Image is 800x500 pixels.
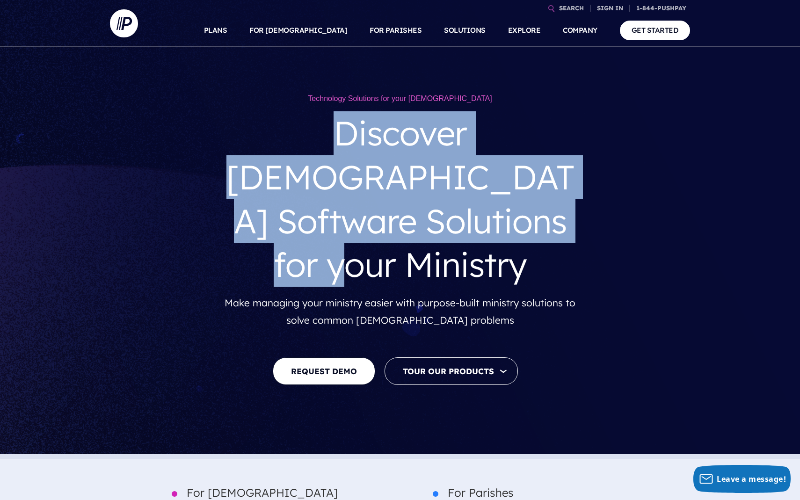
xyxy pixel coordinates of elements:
[693,465,791,493] button: Leave a message!
[225,94,575,104] h1: Technology Solutions for your [DEMOGRAPHIC_DATA]
[385,357,518,385] button: Tour Our Products
[620,21,691,40] a: GET STARTED
[444,14,486,47] a: SOLUTIONS
[717,474,786,484] span: Leave a message!
[225,294,575,329] p: Make managing your ministry easier with purpose-built ministry solutions to solve common [DEMOGRA...
[370,14,422,47] a: FOR PARISHES
[249,14,347,47] a: FOR [DEMOGRAPHIC_DATA]
[273,357,375,385] a: REQUEST DEMO
[204,14,227,47] a: PLANS
[508,14,541,47] a: EXPLORE
[225,104,575,294] h3: Discover [DEMOGRAPHIC_DATA] Software Solutions for your Ministry
[563,14,597,47] a: COMPANY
